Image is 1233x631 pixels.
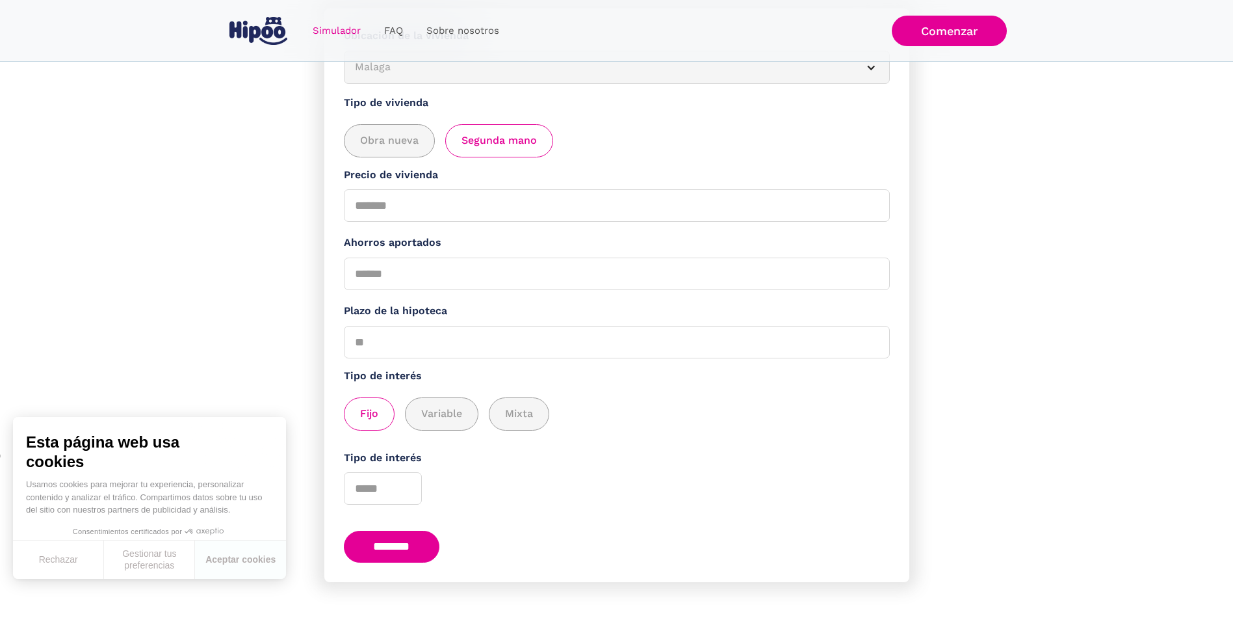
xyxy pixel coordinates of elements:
a: Simulador [301,18,372,44]
article: Malaga [344,51,890,84]
label: Ahorros aportados [344,235,890,251]
label: Tipo de interés [344,450,890,466]
span: Variable [421,406,462,422]
label: Tipo de interés [344,368,890,384]
label: Tipo de vivienda [344,95,890,111]
label: Plazo de la hipoteca [344,303,890,319]
div: add_description_here [344,124,890,157]
a: FAQ [372,18,415,44]
a: Sobre nosotros [415,18,511,44]
a: home [227,12,291,50]
span: Fijo [360,406,378,422]
span: Obra nueva [360,133,419,149]
div: Malaga [355,59,848,75]
a: Comenzar [892,16,1007,46]
label: Precio de vivienda [344,167,890,183]
span: Segunda mano [461,133,537,149]
div: add_description_here [344,397,890,431]
form: Simulador Form [324,8,909,582]
span: Mixta [505,406,533,422]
